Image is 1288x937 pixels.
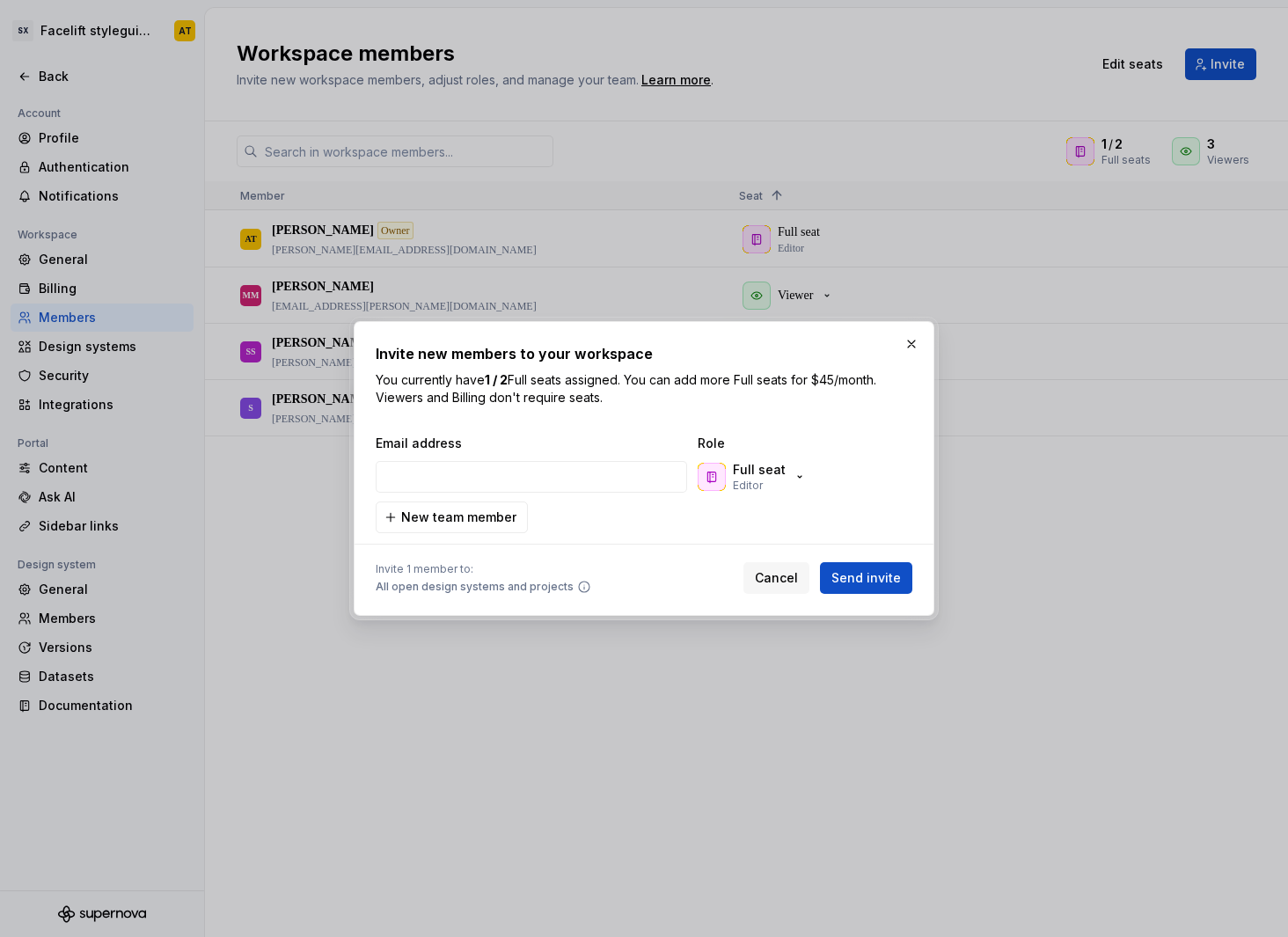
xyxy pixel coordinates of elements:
span: Cancel [755,569,798,587]
span: Email address [376,435,691,452]
button: Cancel [743,562,809,594]
button: New team member [376,501,528,533]
h2: Invite new members to your workspace [376,343,912,364]
p: You currently have Full seats assigned. You can add more Full seats for $45/month. Viewers and Bi... [376,371,912,406]
span: New team member [401,509,516,526]
b: 1 / 2 [485,372,508,387]
p: Editor [733,479,763,493]
span: Send invite [831,569,901,587]
button: Send invite [820,562,912,594]
span: Invite 1 member to: [376,562,591,576]
span: Role [698,435,874,452]
p: Full seat [733,461,786,479]
span: All open design systems and projects [376,580,574,594]
button: Full seatEditor [694,459,814,494]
